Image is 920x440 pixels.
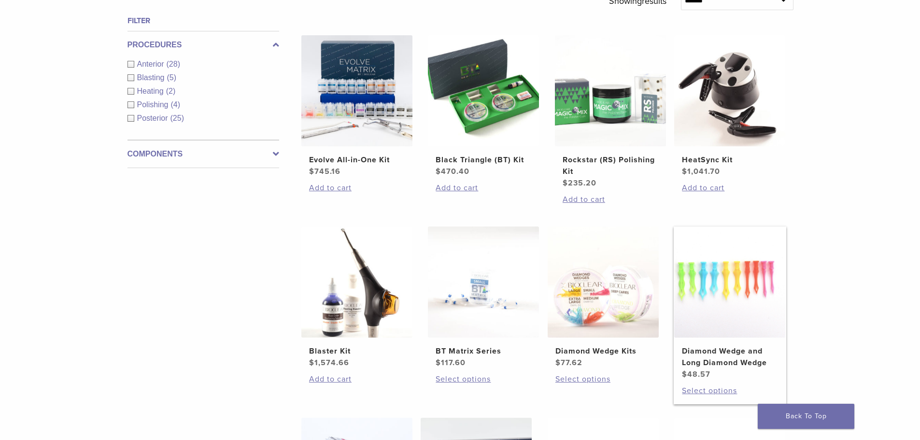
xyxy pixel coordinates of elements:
[674,227,786,380] a: Diamond Wedge and Long Diamond WedgeDiamond Wedge and Long Diamond Wedge $48.57
[137,73,167,82] span: Blasting
[301,227,413,369] a: Blaster KitBlaster Kit $1,574.66
[555,358,582,368] bdi: 77.62
[166,87,176,95] span: (2)
[428,227,539,338] img: BT Matrix Series
[301,35,413,177] a: Evolve All-in-One KitEvolve All-in-One Kit $745.16
[436,358,466,368] bdi: 117.60
[682,167,720,176] bdi: 1,041.70
[436,182,531,194] a: Add to cart: “Black Triangle (BT) Kit”
[674,35,785,146] img: HeatSync Kit
[436,154,531,166] h2: Black Triangle (BT) Kit
[309,167,314,176] span: $
[682,182,778,194] a: Add to cart: “HeatSync Kit”
[555,345,651,357] h2: Diamond Wedge Kits
[309,373,405,385] a: Add to cart: “Blaster Kit”
[563,178,568,188] span: $
[555,35,666,146] img: Rockstar (RS) Polishing Kit
[309,358,314,368] span: $
[563,178,596,188] bdi: 235.20
[758,404,854,429] a: Back To Top
[563,154,658,177] h2: Rockstar (RS) Polishing Kit
[548,227,659,338] img: Diamond Wedge Kits
[137,87,166,95] span: Heating
[170,100,180,109] span: (4)
[674,35,786,177] a: HeatSync KitHeatSync Kit $1,041.70
[309,345,405,357] h2: Blaster Kit
[682,167,687,176] span: $
[436,358,441,368] span: $
[682,385,778,397] a: Select options for “Diamond Wedge and Long Diamond Wedge”
[427,227,540,369] a: BT Matrix SeriesBT Matrix Series $117.60
[427,35,540,177] a: Black Triangle (BT) KitBlack Triangle (BT) Kit $470.40
[167,60,180,68] span: (28)
[137,114,170,122] span: Posterior
[555,373,651,385] a: Select options for “Diamond Wedge Kits”
[309,182,405,194] a: Add to cart: “Evolve All-in-One Kit”
[563,194,658,205] a: Add to cart: “Rockstar (RS) Polishing Kit”
[682,154,778,166] h2: HeatSync Kit
[682,369,687,379] span: $
[547,227,660,369] a: Diamond Wedge KitsDiamond Wedge Kits $77.62
[127,39,279,51] label: Procedures
[674,227,785,338] img: Diamond Wedge and Long Diamond Wedge
[137,60,167,68] span: Anterior
[436,167,441,176] span: $
[309,167,340,176] bdi: 745.16
[301,35,412,146] img: Evolve All-in-One Kit
[127,148,279,160] label: Components
[428,35,539,146] img: Black Triangle (BT) Kit
[170,114,184,122] span: (25)
[167,73,176,82] span: (5)
[309,358,349,368] bdi: 1,574.66
[309,154,405,166] h2: Evolve All-in-One Kit
[127,15,279,27] h4: Filter
[555,358,561,368] span: $
[137,100,171,109] span: Polishing
[682,345,778,369] h2: Diamond Wedge and Long Diamond Wedge
[436,167,469,176] bdi: 470.40
[682,369,710,379] bdi: 48.57
[436,373,531,385] a: Select options for “BT Matrix Series”
[301,227,412,338] img: Blaster Kit
[554,35,667,189] a: Rockstar (RS) Polishing KitRockstar (RS) Polishing Kit $235.20
[436,345,531,357] h2: BT Matrix Series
